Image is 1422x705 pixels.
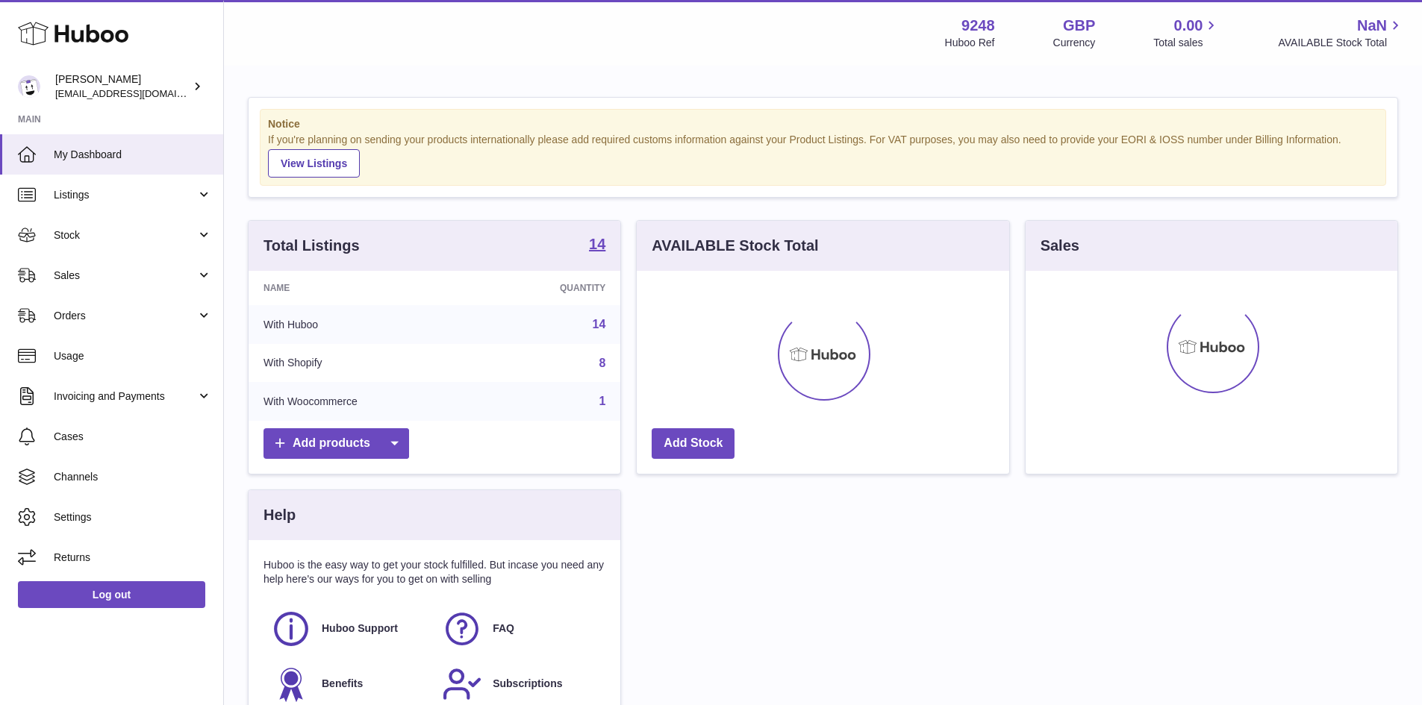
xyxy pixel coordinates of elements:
td: With Huboo [249,305,479,344]
span: FAQ [493,621,514,636]
a: 1 [599,395,605,407]
a: 0.00 Total sales [1153,16,1220,50]
a: Add products [263,428,409,459]
span: My Dashboard [54,148,212,162]
strong: 14 [589,236,605,251]
h3: AVAILABLE Stock Total [652,236,818,256]
a: Subscriptions [442,664,598,704]
span: 0.00 [1174,16,1203,36]
div: If you're planning on sending your products internationally please add required customs informati... [268,133,1378,178]
th: Name [249,271,479,305]
a: 8 [599,357,605,369]
span: Settings [54,510,212,524]
span: NaN [1357,16,1387,36]
span: AVAILABLE Stock Total [1278,36,1404,50]
span: Huboo Support [322,621,398,636]
span: Stock [54,228,196,242]
h3: Total Listings [263,236,360,256]
div: [PERSON_NAME] [55,72,190,101]
span: Channels [54,470,212,484]
span: Returns [54,551,212,565]
span: Sales [54,269,196,283]
a: Huboo Support [271,609,427,649]
span: Usage [54,349,212,363]
a: 14 [593,318,606,330]
div: Currency [1053,36,1096,50]
span: Benefits [322,677,363,691]
td: With Woocommerce [249,382,479,421]
a: 14 [589,236,605,254]
span: Listings [54,188,196,202]
p: Huboo is the easy way to get your stock fulfilled. But incase you need any help here's our ways f... [263,558,605,586]
h3: Help [263,505,296,525]
img: internalAdmin-9248@internal.huboo.com [18,75,40,98]
span: [EMAIL_ADDRESS][DOMAIN_NAME] [55,87,219,99]
span: Invoicing and Payments [54,389,196,404]
a: Add Stock [652,428,735,459]
span: Total sales [1153,36,1220,50]
span: Orders [54,309,196,323]
span: Cases [54,430,212,444]
div: Huboo Ref [945,36,995,50]
a: Benefits [271,664,427,704]
a: NaN AVAILABLE Stock Total [1278,16,1404,50]
td: With Shopify [249,344,479,383]
th: Quantity [479,271,620,305]
strong: Notice [268,117,1378,131]
h3: Sales [1041,236,1079,256]
a: View Listings [268,149,360,178]
span: Subscriptions [493,677,562,691]
a: Log out [18,581,205,608]
strong: GBP [1063,16,1095,36]
a: FAQ [442,609,598,649]
strong: 9248 [961,16,995,36]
